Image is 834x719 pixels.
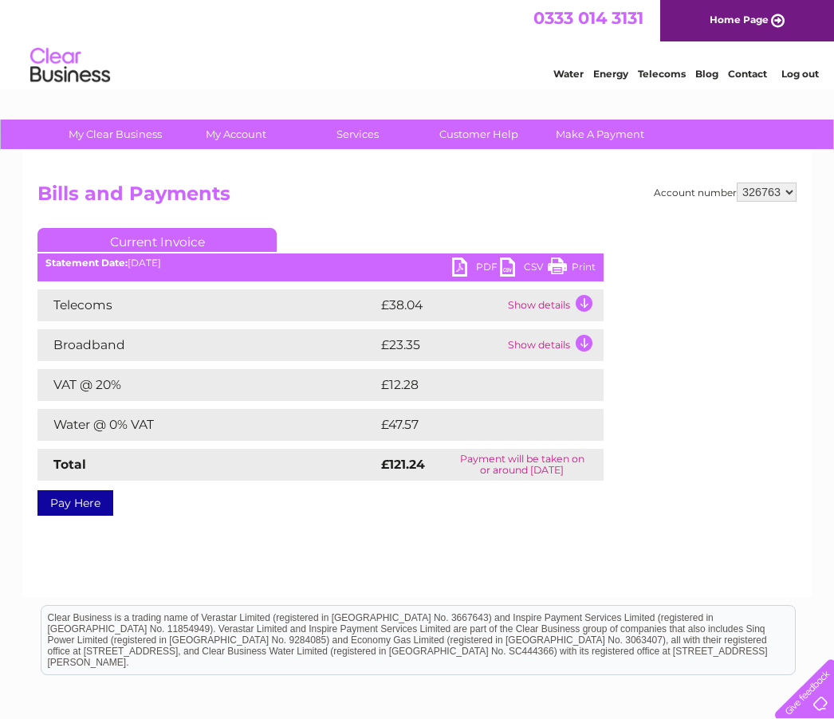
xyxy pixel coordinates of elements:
a: Current Invoice [37,228,277,252]
a: Make A Payment [534,120,666,149]
a: PDF [452,257,500,281]
a: Pay Here [37,490,113,516]
img: logo.png [30,41,111,90]
a: My Clear Business [49,120,181,149]
a: Telecoms [638,68,686,80]
td: Show details [504,289,604,321]
div: Clear Business is a trading name of Verastar Limited (registered in [GEOGRAPHIC_DATA] No. 3667643... [41,9,795,77]
td: Telecoms [37,289,377,321]
a: Contact [728,68,767,80]
strong: Total [53,457,86,472]
h2: Bills and Payments [37,183,797,213]
a: My Account [171,120,302,149]
td: £12.28 [377,369,570,401]
a: 0333 014 3131 [533,8,643,28]
a: Energy [593,68,628,80]
b: Statement Date: [45,257,128,269]
a: Services [292,120,423,149]
a: Blog [695,68,718,80]
a: Water [553,68,584,80]
a: Print [548,257,596,281]
td: £38.04 [377,289,504,321]
a: Log out [781,68,819,80]
td: Show details [504,329,604,361]
td: Water @ 0% VAT [37,409,377,441]
td: Payment will be taken on or around [DATE] [441,449,604,481]
td: £47.57 [377,409,570,441]
td: £23.35 [377,329,504,361]
div: [DATE] [37,257,604,269]
td: VAT @ 20% [37,369,377,401]
div: Account number [654,183,797,202]
a: CSV [500,257,548,281]
td: Broadband [37,329,377,361]
strong: £121.24 [381,457,425,472]
a: Customer Help [413,120,545,149]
